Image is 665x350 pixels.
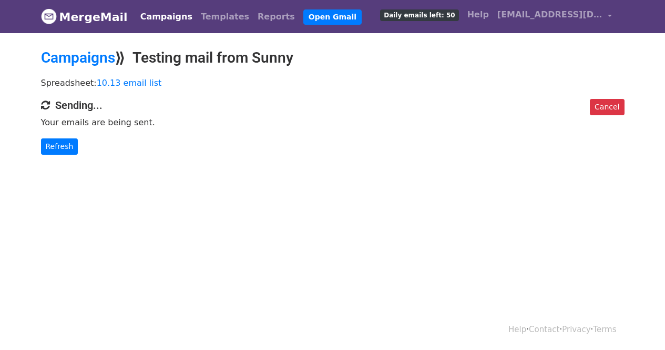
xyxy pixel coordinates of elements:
span: Daily emails left: 50 [380,9,458,21]
p: Your emails are being sent. [41,117,625,128]
a: Cancel [590,99,624,115]
a: Open Gmail [303,9,362,25]
a: Privacy [562,325,590,334]
a: Daily emails left: 50 [376,4,463,25]
a: [EMAIL_ADDRESS][DOMAIN_NAME] [493,4,616,29]
a: 10.13 email list [97,78,162,88]
a: Refresh [41,138,78,155]
a: Templates [197,6,253,27]
a: Contact [529,325,559,334]
a: Reports [253,6,299,27]
a: Campaigns [41,49,115,66]
a: Help [463,4,493,25]
a: Campaigns [136,6,197,27]
a: MergeMail [41,6,128,28]
a: Help [508,325,526,334]
span: [EMAIL_ADDRESS][DOMAIN_NAME] [497,8,602,21]
img: MergeMail logo [41,8,57,24]
h2: ⟫ Testing mail from Sunny [41,49,625,67]
a: Terms [593,325,616,334]
h4: Sending... [41,99,625,112]
p: Spreadsheet: [41,77,625,88]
